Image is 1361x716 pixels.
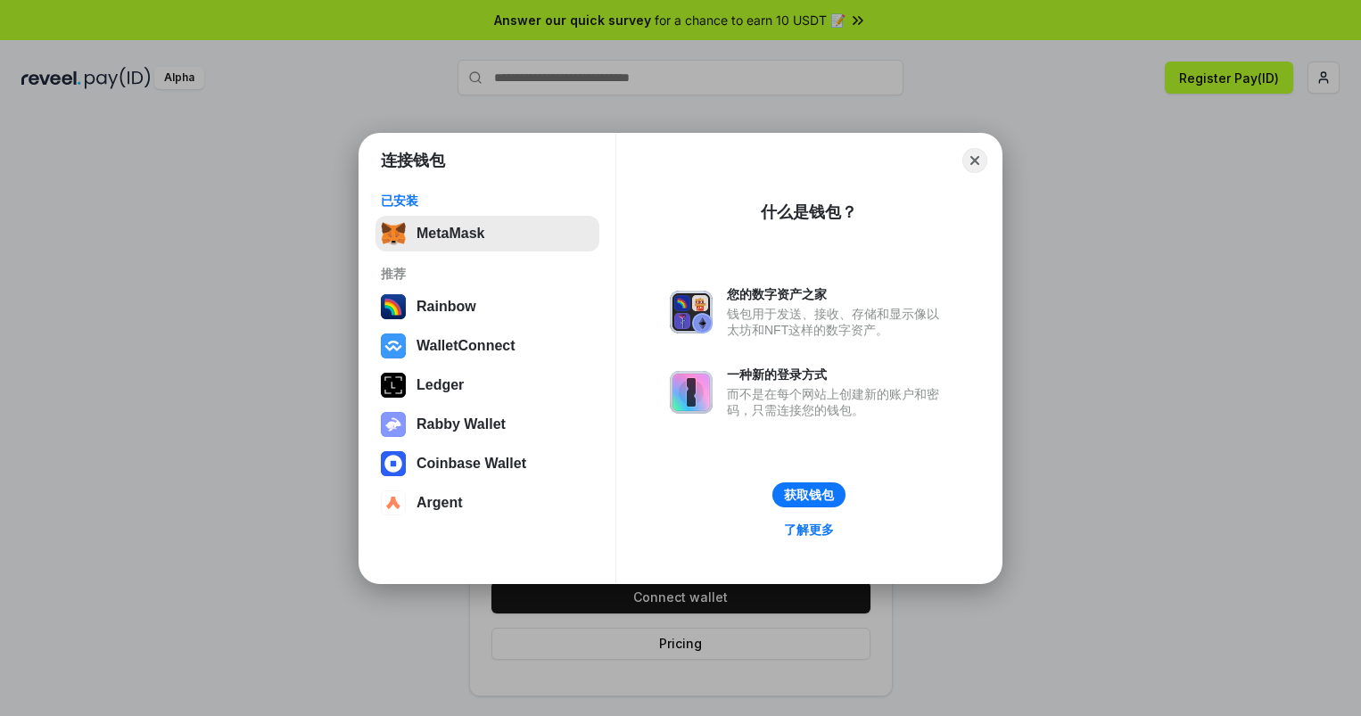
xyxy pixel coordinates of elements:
div: MetaMask [417,226,484,242]
img: svg+xml,%3Csvg%20width%3D%2228%22%20height%3D%2228%22%20viewBox%3D%220%200%2028%2028%22%20fill%3D... [381,451,406,476]
div: Rainbow [417,299,476,315]
button: Rabby Wallet [375,407,599,442]
img: svg+xml,%3Csvg%20fill%3D%22none%22%20height%3D%2233%22%20viewBox%3D%220%200%2035%2033%22%20width%... [381,221,406,246]
img: svg+xml,%3Csvg%20width%3D%22120%22%20height%3D%22120%22%20viewBox%3D%220%200%20120%20120%22%20fil... [381,294,406,319]
div: Rabby Wallet [417,416,506,432]
div: 钱包用于发送、接收、存储和显示像以太坊和NFT这样的数字资产。 [727,306,948,338]
h1: 连接钱包 [381,150,445,171]
button: Ledger [375,367,599,403]
a: 了解更多 [773,518,845,541]
button: Coinbase Wallet [375,446,599,481]
div: 您的数字资产之家 [727,286,948,302]
img: svg+xml,%3Csvg%20width%3D%2228%22%20height%3D%2228%22%20viewBox%3D%220%200%2028%2028%22%20fill%3D... [381,490,406,515]
div: 推荐 [381,266,594,282]
div: Ledger [417,377,464,393]
img: svg+xml,%3Csvg%20xmlns%3D%22http%3A%2F%2Fwww.w3.org%2F2000%2Fsvg%22%20fill%3D%22none%22%20viewBox... [381,412,406,437]
div: WalletConnect [417,338,516,354]
button: Close [962,148,987,173]
div: 了解更多 [784,522,834,538]
img: svg+xml,%3Csvg%20xmlns%3D%22http%3A%2F%2Fwww.w3.org%2F2000%2Fsvg%22%20fill%3D%22none%22%20viewBox... [670,291,713,333]
div: 什么是钱包？ [761,202,857,223]
img: svg+xml,%3Csvg%20width%3D%2228%22%20height%3D%2228%22%20viewBox%3D%220%200%2028%2028%22%20fill%3D... [381,333,406,358]
button: MetaMask [375,216,599,251]
button: Argent [375,485,599,521]
button: 获取钱包 [772,482,845,507]
div: 获取钱包 [784,487,834,503]
div: 而不是在每个网站上创建新的账户和密码，只需连接您的钱包。 [727,386,948,418]
button: Rainbow [375,289,599,325]
div: Coinbase Wallet [417,456,526,472]
div: 已安装 [381,193,594,209]
img: svg+xml,%3Csvg%20xmlns%3D%22http%3A%2F%2Fwww.w3.org%2F2000%2Fsvg%22%20fill%3D%22none%22%20viewBox... [670,371,713,414]
div: 一种新的登录方式 [727,366,948,383]
button: WalletConnect [375,328,599,364]
div: Argent [417,495,463,511]
img: svg+xml,%3Csvg%20xmlns%3D%22http%3A%2F%2Fwww.w3.org%2F2000%2Fsvg%22%20width%3D%2228%22%20height%3... [381,373,406,398]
